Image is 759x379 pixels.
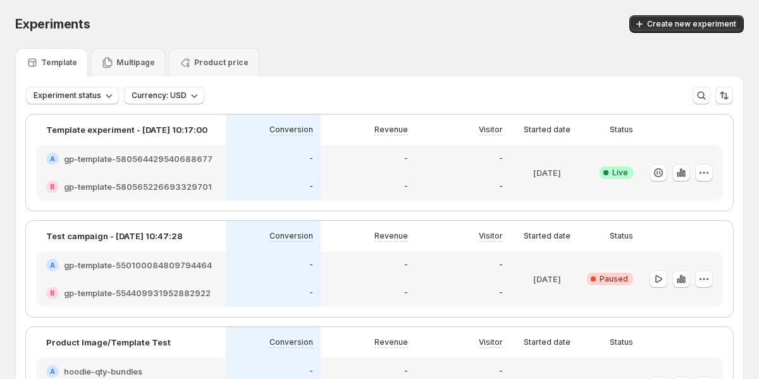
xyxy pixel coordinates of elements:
p: Status [610,231,633,241]
button: Create new experiment [629,15,744,33]
h2: B [50,183,55,190]
p: - [309,288,313,298]
p: Product Image/Template Test [46,336,171,349]
p: [DATE] [533,166,561,179]
h2: gp-template-580565226693329701 [64,180,212,193]
span: Paused [600,274,628,284]
p: Template [41,58,77,68]
p: Conversion [269,231,313,241]
p: - [404,288,408,298]
span: Experiment status [34,90,101,101]
p: Revenue [374,231,408,241]
p: Started date [524,231,571,241]
p: Status [610,337,633,347]
h2: gp-template-554409931952882922 [64,287,211,299]
p: Visitor [479,337,503,347]
p: - [309,366,313,376]
p: Status [610,125,633,135]
p: - [404,182,408,192]
p: Multipage [116,58,155,68]
h2: A [50,155,55,163]
p: Revenue [374,337,408,347]
p: - [309,260,313,270]
p: Conversion [269,125,313,135]
h2: B [50,289,55,297]
button: Currency: USD [124,87,204,104]
p: Conversion [269,337,313,347]
button: Sort the results [715,87,733,104]
p: - [404,260,408,270]
p: - [309,182,313,192]
p: Test campaign - [DATE] 10:47:28 [46,230,183,242]
h2: hoodie-qty-bundles [64,365,142,378]
p: Template experiment - [DATE] 10:17:00 [46,123,207,136]
button: Experiment status [26,87,119,104]
p: - [404,154,408,164]
p: Started date [524,337,571,347]
span: Live [612,168,628,178]
p: Visitor [479,125,503,135]
p: - [404,366,408,376]
h2: gp-template-580564429540688677 [64,152,213,165]
h2: gp-template-550100084809794464 [64,259,212,271]
span: Currency: USD [132,90,187,101]
p: - [499,154,503,164]
p: - [499,260,503,270]
p: Started date [524,125,571,135]
span: Experiments [15,16,90,32]
p: - [499,182,503,192]
p: [DATE] [533,273,561,285]
p: - [499,288,503,298]
p: - [309,154,313,164]
p: Revenue [374,125,408,135]
h2: A [50,261,55,269]
p: - [499,366,503,376]
p: Visitor [479,231,503,241]
p: Product price [194,58,249,68]
span: Create new experiment [647,19,736,29]
h2: A [50,368,55,375]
